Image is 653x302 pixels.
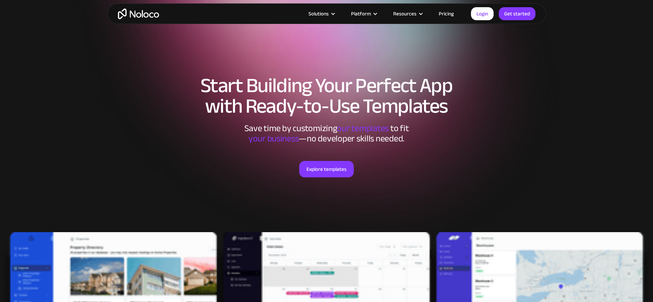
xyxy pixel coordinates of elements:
span: our templates [337,120,389,137]
div: Resources [385,9,430,18]
h1: Start Building Your Perfect App with Ready-to-Use Templates [114,75,539,116]
a: Pricing [430,9,462,18]
div: Solutions [309,9,329,18]
div: Resources [393,9,416,18]
div: Save time by customizing to fit ‍ —no developer skills needed. [224,123,430,144]
a: Login [471,7,494,20]
a: Explore templates [299,161,354,177]
div: Platform [342,9,385,18]
a: Get started [499,7,535,20]
div: Solutions [300,9,342,18]
div: Platform [351,9,371,18]
span: your business [249,130,299,147]
a: home [118,9,159,19]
